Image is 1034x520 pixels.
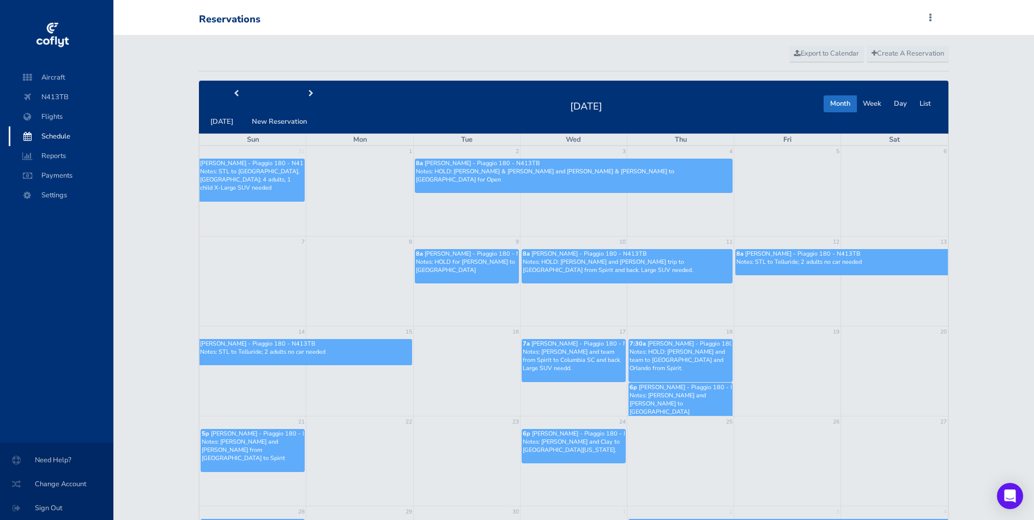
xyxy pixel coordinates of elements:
span: 8a [416,159,423,167]
span: [PERSON_NAME] - Piaggio 180 - N413TB [531,340,646,348]
a: 25 [725,416,734,427]
span: Sun [247,135,259,144]
a: 2 [728,506,734,517]
a: 5 [835,146,840,157]
span: Settings [20,185,102,205]
a: Export to Calendar [789,46,864,62]
a: 8 [408,237,413,247]
p: Notes: STL to [GEOGRAPHIC_DATA], [GEOGRAPHIC_DATA]; 4 adults, 1 child X-Large SUV needed [200,167,304,192]
a: 1 [408,146,413,157]
a: 10 [618,237,627,247]
p: Notes: HOLD: [PERSON_NAME] and team to [GEOGRAPHIC_DATA] and Orlando from Spirit. [630,348,731,373]
a: 15 [404,326,413,337]
div: Reservations [199,14,261,26]
button: Day [887,95,914,112]
span: N413TB [20,87,102,107]
a: 24 [618,416,627,427]
p: Notes: HOLD: [PERSON_NAME] & [PERSON_NAME] and [PERSON_NAME] & [PERSON_NAME] to [GEOGRAPHIC_DATA]... [416,167,732,184]
p: Notes: [PERSON_NAME] and [PERSON_NAME] to [GEOGRAPHIC_DATA] [630,391,731,416]
a: 31 [297,146,306,157]
a: 20 [939,326,948,337]
span: 6p [630,383,637,391]
a: 16 [511,326,520,337]
button: Month [824,95,857,112]
span: [PERSON_NAME] - Piaggio 180 - N413TB [532,430,647,438]
span: Need Help? [13,450,100,470]
span: Schedule [20,126,102,146]
p: Notes: HOLD for [PERSON_NAME] to [GEOGRAPHIC_DATA] [416,258,518,274]
p: Notes: [PERSON_NAME] and [PERSON_NAME] from [GEOGRAPHIC_DATA] to Spirit [202,438,304,463]
span: Create A Reservation [872,49,944,58]
a: 2 [515,146,520,157]
span: Tue [461,135,473,144]
button: [DATE] [204,113,240,130]
span: 5p [202,430,209,438]
img: coflyt logo [34,19,70,52]
a: 21 [297,416,306,427]
a: 28 [297,506,306,517]
span: Mon [353,135,367,144]
a: 17 [618,326,627,337]
a: 23 [511,416,520,427]
span: 6p [523,430,530,438]
a: 12 [832,237,840,247]
button: next [274,86,349,102]
span: Flights [20,107,102,126]
span: [PERSON_NAME] - Piaggio 180 - N413TB [531,250,646,258]
span: Reports [20,146,102,166]
a: 27 [939,416,948,427]
a: 7 [300,237,306,247]
span: [PERSON_NAME] - Piaggio 180 - N413TB [648,340,763,348]
h2: [DATE] [564,98,609,113]
a: 3 [621,146,627,157]
p: Notes: [PERSON_NAME] and team from Spirit to Columbia SC and back. Large SUV needd. [523,348,625,373]
p: Notes: HOLD: [PERSON_NAME] and [PERSON_NAME] trip to [GEOGRAPHIC_DATA] from Spirit and back. Larg... [523,258,731,274]
p: Notes: [PERSON_NAME] and Clay to [GEOGRAPHIC_DATA][US_STATE]. [523,438,625,454]
span: Export to Calendar [794,49,859,58]
div: Open Intercom Messenger [997,483,1023,509]
span: Fri [783,135,791,144]
a: 4 [942,506,948,517]
a: 4 [728,146,734,157]
a: 14 [297,326,306,337]
button: prev [199,86,274,102]
a: 6 [942,146,948,157]
button: Week [856,95,888,112]
span: [PERSON_NAME] - Piaggio 180 - N413TB [211,430,326,438]
span: Wed [566,135,581,144]
a: 1 [621,506,627,517]
span: [PERSON_NAME] - Piaggio 180 - N413TB [200,340,315,348]
a: 29 [404,506,413,517]
a: 11 [725,237,734,247]
span: 7:30a [630,340,646,348]
a: 18 [725,326,734,337]
span: Thu [675,135,687,144]
span: Sign Out [13,498,100,518]
button: New Reservation [245,113,313,130]
a: 22 [404,416,413,427]
a: 3 [835,506,840,517]
span: Aircraft [20,68,102,87]
a: 30 [511,506,520,517]
a: 26 [832,416,840,427]
a: 19 [832,326,840,337]
span: Payments [20,166,102,185]
span: Change Account [13,474,100,494]
span: 7a [523,340,530,348]
span: 8a [523,250,530,258]
a: Create A Reservation [867,46,949,62]
span: [PERSON_NAME] - Piaggio 180 - N413TB [639,383,754,391]
span: 8a [736,250,743,258]
button: List [913,95,938,112]
p: Notes: STL to Telluride; 2 adults no car needed [200,348,411,356]
span: [PERSON_NAME] - Piaggio 180 - N413TB [745,250,860,258]
p: Notes: STL to Telluride; 2 adults no car needed [736,258,947,266]
a: 13 [939,237,948,247]
span: [PERSON_NAME] - Piaggio 180 - N413TB [425,250,540,258]
span: [PERSON_NAME] - Piaggio 180 - N413TB [200,159,315,167]
span: 8a [416,250,423,258]
a: 9 [515,237,520,247]
span: Sat [889,135,900,144]
span: [PERSON_NAME] - Piaggio 180 - N413TB [425,159,540,167]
